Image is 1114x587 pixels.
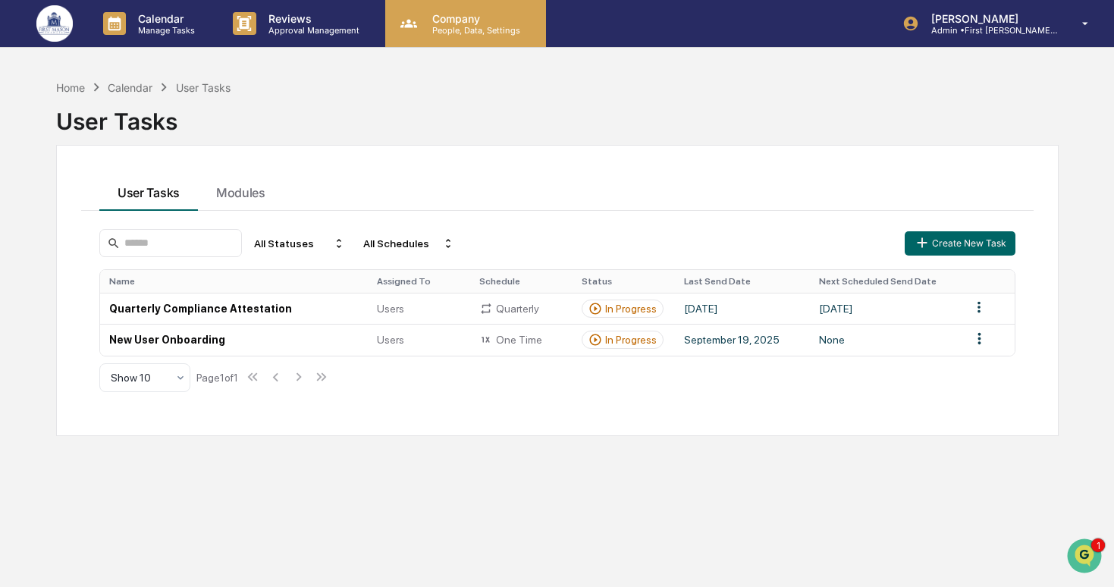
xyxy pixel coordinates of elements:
div: User Tasks [176,81,231,94]
div: Start new chat [68,116,249,131]
button: Create New Task [905,231,1015,256]
th: Assigned To [368,270,470,293]
div: 🗄️ [110,312,122,324]
span: Pylon [151,376,184,388]
div: Page 1 of 1 [196,372,238,384]
div: In Progress [605,303,657,315]
p: Manage Tasks [126,25,202,36]
a: 🗄️Attestations [104,304,194,331]
iframe: Open customer support [1065,537,1106,578]
p: How can we help? [15,32,276,56]
button: Modules [198,170,284,211]
div: 🔎 [15,341,27,353]
span: [DATE] [134,206,165,218]
img: Jack Rasmussen [15,192,39,216]
span: Data Lookup [30,339,96,354]
td: [DATE] [810,293,962,324]
a: Powered byPylon [107,375,184,388]
span: Preclearance [30,310,98,325]
img: 8933085812038_c878075ebb4cc5468115_72.jpg [32,116,59,143]
img: 1746055101610-c473b297-6a78-478c-a979-82029cc54cd1 [15,116,42,143]
th: Name [100,270,368,293]
div: User Tasks [56,96,1059,135]
div: Home [56,81,85,94]
td: New User Onboarding [100,324,368,355]
p: Admin • First [PERSON_NAME] Financial [919,25,1060,36]
p: Reviews [256,12,367,25]
p: Company [420,12,528,25]
div: Calendar [108,81,152,94]
div: All Schedules [357,231,460,256]
p: Calendar [126,12,202,25]
span: Users [377,334,404,346]
th: Schedule [470,270,573,293]
div: Past conversations [15,168,102,180]
div: All Statuses [248,231,351,256]
p: [PERSON_NAME] [919,12,1060,25]
span: Users [377,303,404,315]
button: See all [235,165,276,184]
td: None [810,324,962,355]
span: [PERSON_NAME] [47,247,123,259]
div: In Progress [605,334,657,346]
div: 🖐️ [15,312,27,324]
span: • [126,247,131,259]
img: logo [36,5,73,42]
button: User Tasks [99,170,198,211]
a: 🔎Data Lookup [9,333,102,360]
span: • [126,206,131,218]
span: [PERSON_NAME] [47,206,123,218]
p: Approval Management [256,25,367,36]
th: Last Send Date [675,270,811,293]
span: Attestations [125,310,188,325]
p: People, Data, Settings [420,25,528,36]
button: Start new chat [258,121,276,139]
div: We're available if you need us! [68,131,209,143]
img: 1746055101610-c473b297-6a78-478c-a979-82029cc54cd1 [30,207,42,219]
span: [DATE] [134,247,165,259]
div: Quarterly [479,302,563,315]
th: Status [573,270,675,293]
img: Cece Ferraez [15,233,39,257]
td: Quarterly Compliance Attestation [100,293,368,324]
td: [DATE] [675,293,811,324]
th: Next Scheduled Send Date [810,270,962,293]
a: 🖐️Preclearance [9,304,104,331]
div: One Time [479,333,563,347]
td: September 19, 2025 [675,324,811,355]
